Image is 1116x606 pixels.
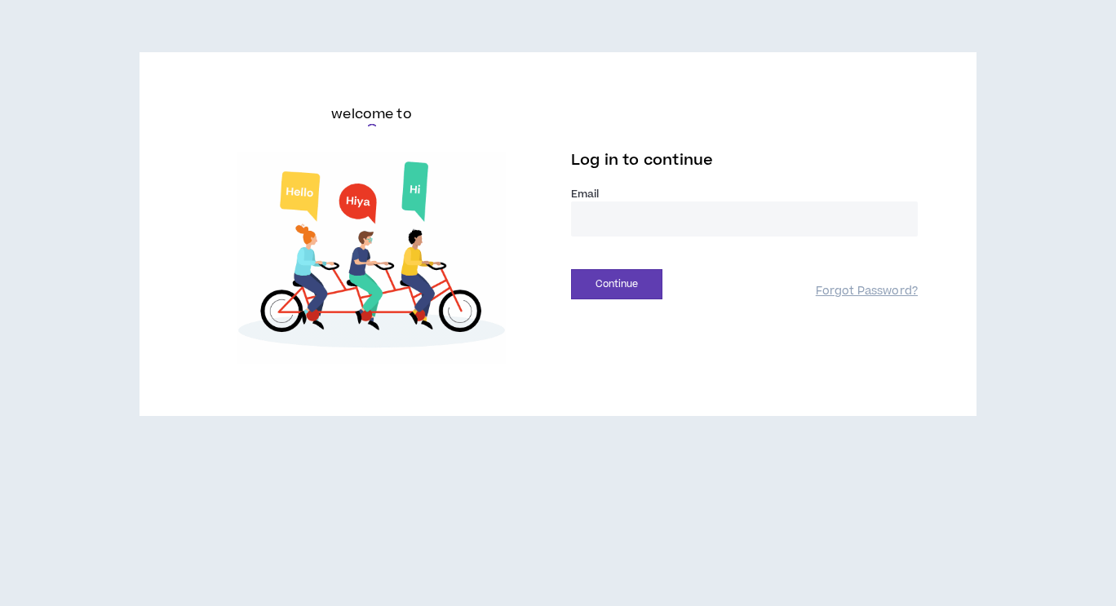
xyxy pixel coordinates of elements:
button: Continue [571,269,662,299]
img: Welcome to Wripple [198,152,545,364]
a: Forgot Password? [816,284,918,299]
h6: welcome to [331,104,412,124]
span: Log in to continue [571,150,713,170]
label: Email [571,187,918,201]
